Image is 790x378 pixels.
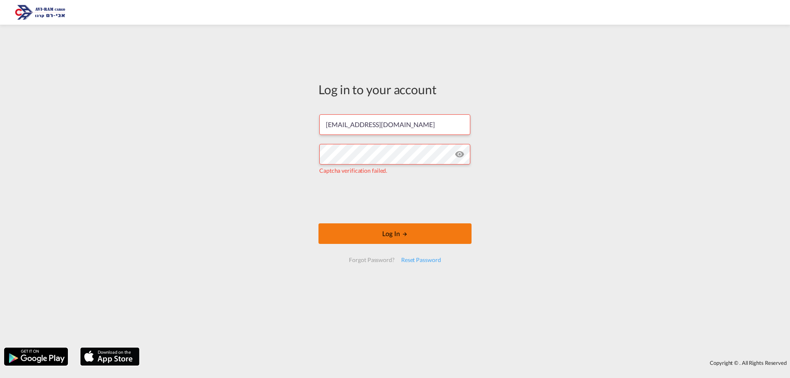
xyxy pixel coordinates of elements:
[332,183,458,215] iframe: reCAPTCHA
[79,347,140,366] img: apple.png
[346,253,397,267] div: Forgot Password?
[318,223,472,244] button: LOGIN
[398,253,444,267] div: Reset Password
[319,114,470,135] input: Enter email/phone number
[455,149,465,159] md-icon: icon-eye-off
[3,347,69,366] img: google.png
[12,3,68,22] img: 166978e0a5f911edb4280f3c7a976193.png
[318,81,472,98] div: Log in to your account
[319,167,387,174] span: Captcha verification failed.
[144,356,790,370] div: Copyright © . All Rights Reserved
